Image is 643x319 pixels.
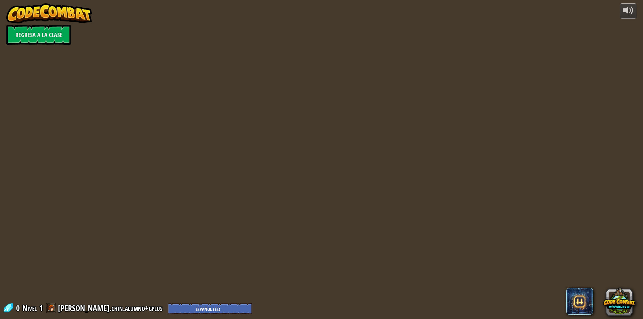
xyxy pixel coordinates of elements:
a: Regresa a la clase [6,25,71,45]
a: [PERSON_NAME].chin.alumno+gplus [58,303,164,313]
button: Ajustar volúmen [620,3,637,19]
span: Nivel [22,303,37,314]
span: 0 [16,303,22,313]
img: CodeCombat - Learn how to code by playing a game [6,3,92,23]
span: 1 [39,303,43,313]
